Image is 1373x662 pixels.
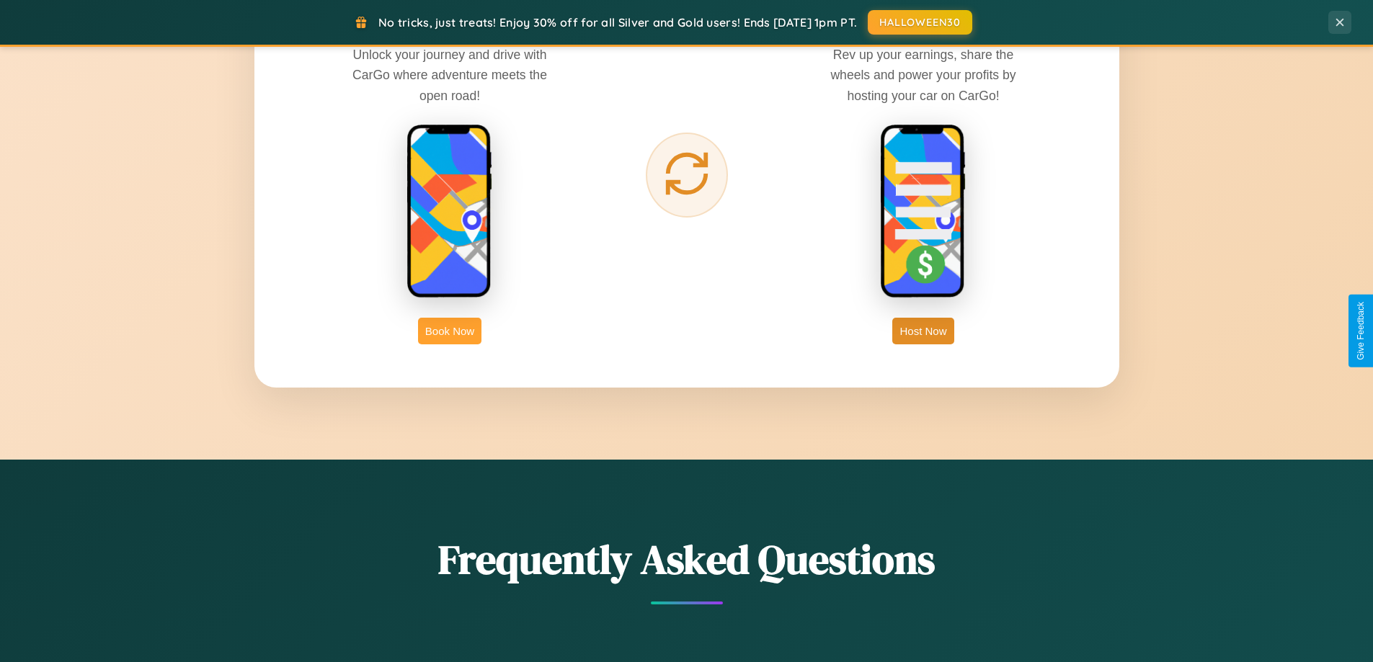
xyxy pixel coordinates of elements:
h2: Frequently Asked Questions [254,532,1119,587]
span: No tricks, just treats! Enjoy 30% off for all Silver and Gold users! Ends [DATE] 1pm PT. [378,15,857,30]
button: Book Now [418,318,481,344]
img: rent phone [406,124,493,300]
button: Host Now [892,318,954,344]
img: host phone [880,124,967,300]
p: Unlock your journey and drive with CarGo where adventure meets the open road! [342,45,558,105]
div: Give Feedback [1356,302,1366,360]
p: Rev up your earnings, share the wheels and power your profits by hosting your car on CarGo! [815,45,1031,105]
button: HALLOWEEN30 [868,10,972,35]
